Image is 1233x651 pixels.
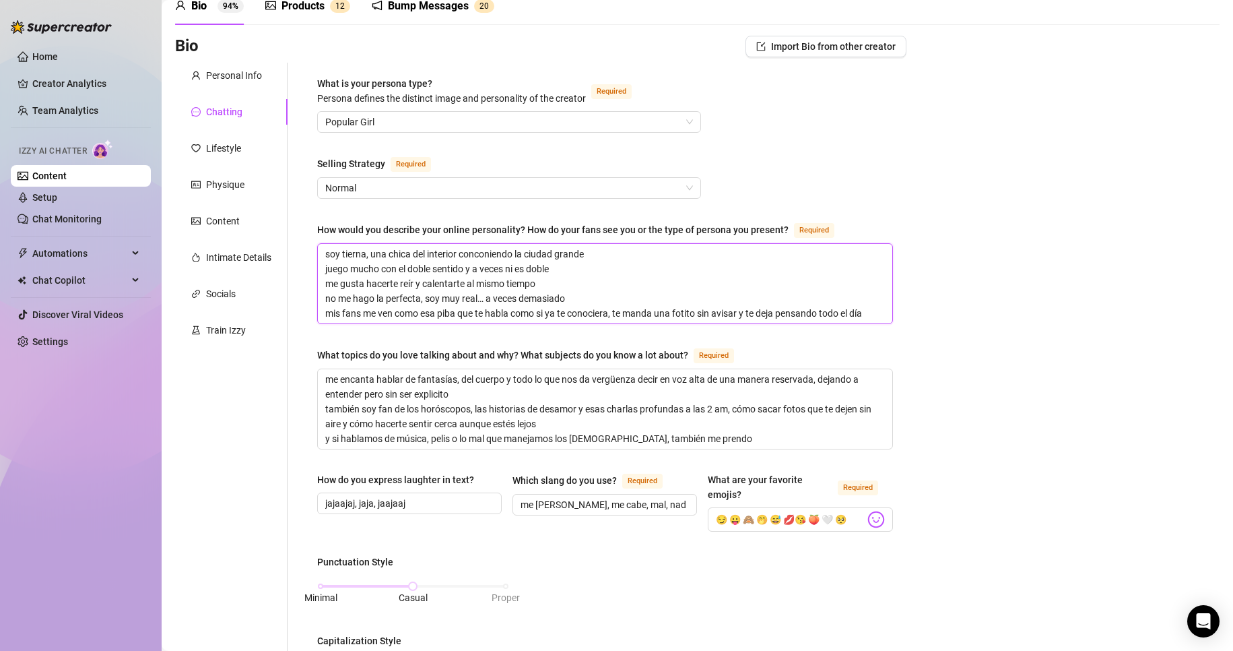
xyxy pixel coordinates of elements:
[317,222,789,237] div: How would you describe your online personality? How do your fans see you or the type of persona y...
[317,555,403,569] label: Punctuation Style
[317,347,749,363] label: What topics do you love talking about and why? What subjects do you know a lot about?
[867,511,885,528] img: svg%3e
[756,42,766,51] span: import
[191,180,201,189] span: idcard
[317,93,586,104] span: Persona defines the distinct image and personality of the creator
[206,141,241,156] div: Lifestyle
[32,214,102,224] a: Chat Monitoring
[19,145,87,158] span: Izzy AI Chatter
[191,107,201,117] span: message
[317,222,849,238] label: How would you describe your online personality? How do your fans see you or the type of persona y...
[317,555,393,569] div: Punctuation Style
[206,323,246,338] div: Train Izzy
[317,156,446,172] label: Selling Strategy
[92,139,113,159] img: AI Chatter
[206,68,262,83] div: Personal Info
[484,1,489,11] span: 0
[317,156,385,171] div: Selling Strategy
[521,497,686,512] input: Which slang do you use?
[191,253,201,262] span: fire
[340,1,345,11] span: 2
[304,592,337,603] span: Minimal
[317,472,484,487] label: How do you express laughter in text?
[191,216,201,226] span: picture
[206,286,236,301] div: Socials
[325,496,491,511] input: How do you express laughter in text?
[317,633,401,648] div: Capitalization Style
[794,223,834,238] span: Required
[622,474,663,489] span: Required
[317,472,474,487] div: How do you express laughter in text?
[318,244,892,323] textarea: How would you describe your online personality? How do your fans see you or the type of persona y...
[591,84,632,99] span: Required
[771,41,896,52] span: Import Bio from other creator
[512,472,677,489] label: Which slang do you use?
[32,170,67,181] a: Content
[317,78,586,104] span: What is your persona type?
[206,214,240,228] div: Content
[32,309,123,320] a: Discover Viral Videos
[191,289,201,299] span: link
[318,369,892,449] textarea: What topics do you love talking about and why? What subjects do you know a lot about?
[32,192,57,203] a: Setup
[191,325,201,335] span: experiment
[191,144,201,153] span: heart
[175,36,199,57] h3: Bio
[32,270,128,291] span: Chat Copilot
[317,348,688,363] div: What topics do you love talking about and why? What subjects do you know a lot about?
[335,1,340,11] span: 1
[32,73,140,94] a: Creator Analytics
[11,20,112,34] img: logo-BBDzfeDw.svg
[399,592,428,603] span: Casual
[325,112,693,132] span: Popular Girl
[32,243,128,264] span: Automations
[32,336,68,347] a: Settings
[325,178,693,198] span: Normal
[206,250,271,265] div: Intimate Details
[512,473,617,488] div: Which slang do you use?
[708,472,832,502] div: What are your favorite emojis?
[391,157,431,172] span: Required
[745,36,906,57] button: Import Bio from other creator
[32,51,58,62] a: Home
[716,511,864,528] input: What are your favorite emojis?
[18,248,28,259] span: thunderbolt
[694,348,734,363] span: Required
[32,105,98,116] a: Team Analytics
[18,276,26,285] img: Chat Copilot
[492,592,520,603] span: Proper
[206,104,242,119] div: Chatting
[479,1,484,11] span: 2
[838,480,878,495] span: Required
[1187,605,1220,638] div: Open Intercom Messenger
[317,633,411,648] label: Capitalization Style
[708,472,892,502] label: What are your favorite emojis?
[191,71,201,80] span: user
[206,177,244,192] div: Physique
